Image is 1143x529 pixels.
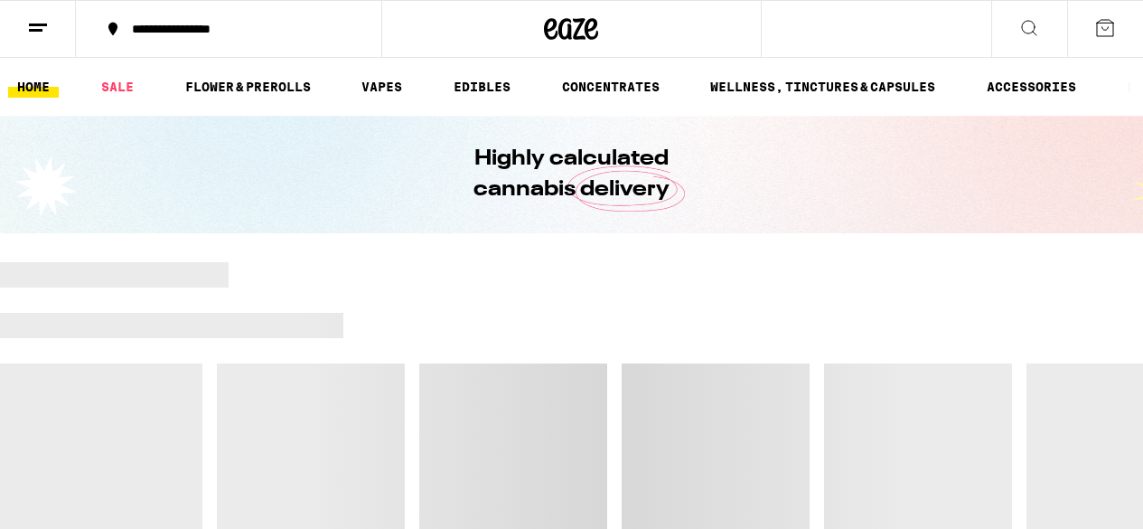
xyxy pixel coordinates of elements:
a: VAPES [352,76,411,98]
a: HOME [8,76,59,98]
a: FLOWER & PREROLLS [176,76,320,98]
a: ACCESSORIES [978,76,1085,98]
h1: Highly calculated cannabis delivery [423,144,721,205]
a: SALE [92,76,143,98]
a: CONCENTRATES [553,76,669,98]
a: EDIBLES [445,76,520,98]
a: WELLNESS, TINCTURES & CAPSULES [701,76,944,98]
